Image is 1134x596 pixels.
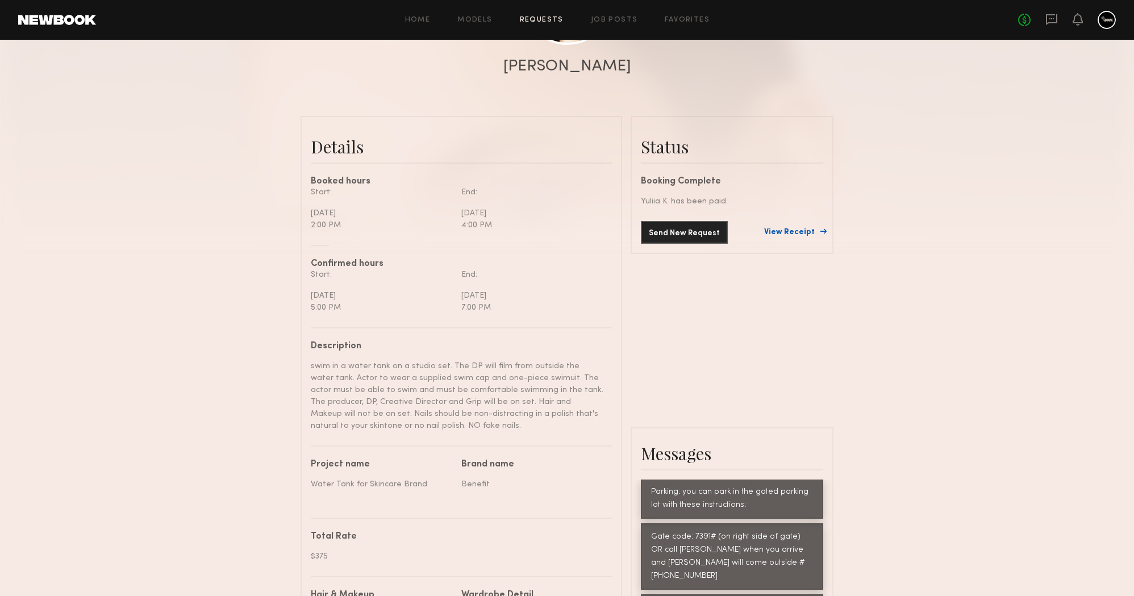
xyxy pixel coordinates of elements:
div: [PERSON_NAME] [503,59,631,74]
div: Description [311,342,603,351]
button: Send New Request [641,221,728,244]
div: 2:00 PM [311,219,453,231]
div: [DATE] [311,207,453,219]
div: Booking Complete [641,177,823,186]
div: [DATE] [311,290,453,302]
div: [DATE] [461,207,603,219]
div: Start: [311,186,453,198]
div: Yuliia K. has been paid. [641,195,823,207]
div: Confirmed hours [311,260,612,269]
a: Requests [520,16,564,24]
div: $375 [311,551,603,562]
div: Total Rate [311,532,603,541]
a: View Receipt [764,228,823,236]
div: 7:00 PM [461,302,603,314]
div: Brand name [461,460,603,469]
div: Booked hours [311,177,612,186]
div: Messages [641,442,823,465]
div: Start: [311,269,453,281]
a: Home [405,16,431,24]
div: Gate code: 7391# (on right side of gate) OR call [PERSON_NAME] when you arrive and [PERSON_NAME] ... [651,531,813,583]
div: Parking: you can park in the gated parking lot with these instructions: [651,486,813,512]
div: Benefit [461,478,603,490]
div: swim in a water tank on a studio set. The DP will film from outside the water tank. Actor to wear... [311,360,603,432]
div: Details [311,135,612,158]
a: Job Posts [591,16,638,24]
div: Water Tank for Skincare Brand [311,478,453,490]
a: Favorites [665,16,710,24]
a: Models [457,16,492,24]
div: Project name [311,460,453,469]
div: End: [461,186,603,198]
div: 4:00 PM [461,219,603,231]
div: Status [641,135,823,158]
div: 5:00 PM [311,302,453,314]
div: [DATE] [461,290,603,302]
div: End: [461,269,603,281]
